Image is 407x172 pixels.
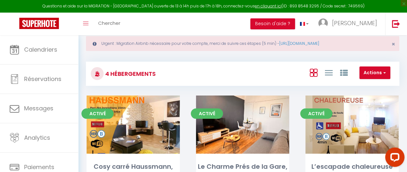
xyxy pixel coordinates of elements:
[392,41,395,47] button: Close
[313,13,385,35] a: ... [PERSON_NAME]
[98,20,120,26] span: Chercher
[310,67,317,78] a: Vue en Box
[24,46,57,54] span: Calendriers
[250,18,295,29] button: Besoin d'aide ?
[93,13,125,35] a: Chercher
[24,104,53,112] span: Messages
[325,67,332,78] a: Vue en Liste
[86,36,399,51] div: Urgent : Migration Airbnb nécessaire pour votre compte, merci de suivre ces étapes (5 min) -
[318,18,328,28] img: ...
[279,41,319,46] a: [URL][DOMAIN_NAME]
[392,20,400,28] img: logout
[340,67,347,78] a: Vue par Groupe
[19,18,59,29] img: Super Booking
[114,118,153,131] a: Editer
[223,118,262,131] a: Editer
[255,3,282,9] a: en cliquant ici
[24,75,61,83] span: Réservations
[333,118,371,131] a: Editer
[81,108,114,119] span: Activé
[332,19,377,27] span: [PERSON_NAME]
[24,134,50,142] span: Analytics
[104,66,156,81] h3: 4 Hébergements
[392,40,395,48] span: ×
[359,66,390,79] button: Actions
[300,108,332,119] span: Activé
[24,163,54,171] span: Paiements
[380,145,407,172] iframe: LiveChat chat widget
[191,108,223,119] span: Activé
